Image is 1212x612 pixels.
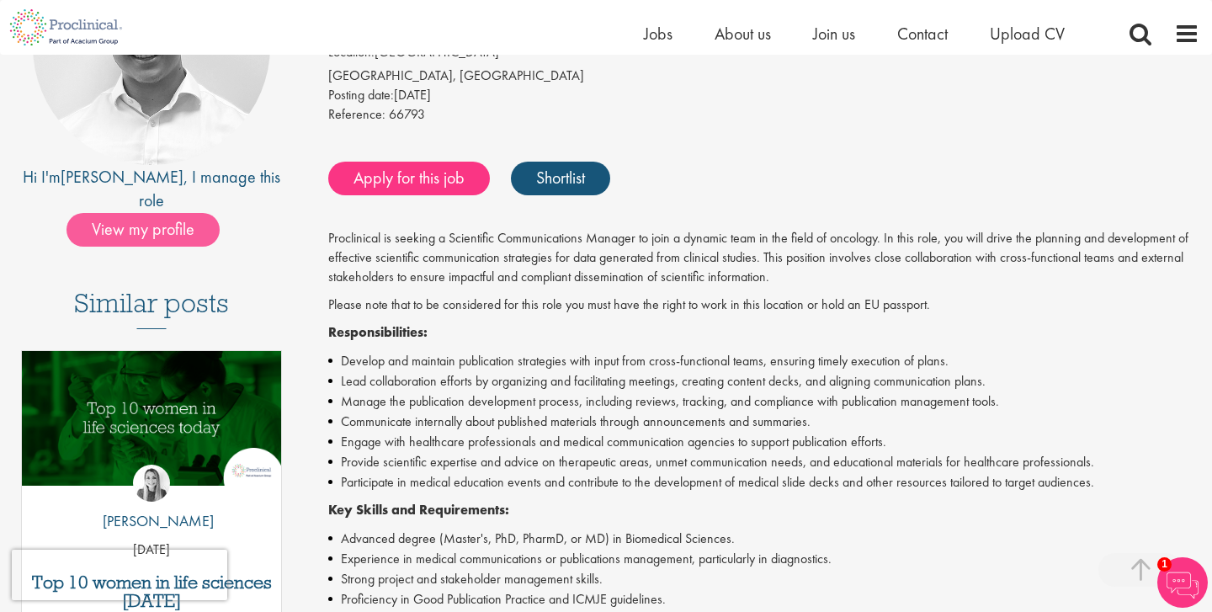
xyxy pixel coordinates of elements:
div: [DATE] [328,86,1199,105]
p: Please note that to be considered for this role you must have the right to work in this location ... [328,295,1199,315]
span: 1 [1157,557,1172,572]
h3: Similar posts [74,289,229,329]
img: Top 10 women in life sciences today [22,351,281,486]
a: Upload CV [990,23,1065,45]
li: Lead collaboration efforts by organizing and facilitating meetings, creating content decks, and a... [328,371,1199,391]
span: View my profile [66,213,220,247]
iframe: reCAPTCHA [12,550,227,600]
label: Reference: [328,105,385,125]
li: Provide scientific expertise and advice on therapeutic areas, unmet communication needs, and educ... [328,452,1199,472]
img: Hannah Burke [133,465,170,502]
a: Jobs [644,23,672,45]
span: 66793 [389,105,425,123]
a: Contact [897,23,948,45]
span: Posting date: [328,86,394,104]
li: Advanced degree (Master's, PhD, PharmD, or MD) in Biomedical Sciences. [328,529,1199,549]
strong: Responsibilities: [328,323,428,341]
p: Proclinical is seeking a Scientific Communications Manager to join a dynamic team in the field of... [328,229,1199,287]
a: [PERSON_NAME] [61,166,183,188]
li: Proficiency in Good Publication Practice and ICMJE guidelines. [328,589,1199,609]
a: Link to a post [22,351,281,500]
a: About us [715,23,771,45]
li: Communicate internally about published materials through announcements and summaries. [328,412,1199,432]
a: Apply for this job [328,162,490,195]
div: [GEOGRAPHIC_DATA], [GEOGRAPHIC_DATA] [328,67,1199,86]
li: [GEOGRAPHIC_DATA] [328,43,1199,67]
img: Chatbot [1157,557,1208,608]
a: Shortlist [511,162,610,195]
li: Engage with healthcare professionals and medical communication agencies to support publication ef... [328,432,1199,452]
li: Develop and maintain publication strategies with input from cross-functional teams, ensuring time... [328,351,1199,371]
p: [PERSON_NAME] [90,510,214,532]
div: Hi I'm , I manage this role [13,165,290,213]
li: Participate in medical education events and contribute to the development of medical slide decks ... [328,472,1199,492]
p: [DATE] [22,540,281,560]
li: Experience in medical communications or publications management, particularly in diagnostics. [328,549,1199,569]
li: Strong project and stakeholder management skills. [328,569,1199,589]
a: Join us [813,23,855,45]
strong: Key Skills and Requirements: [328,501,509,519]
a: Hannah Burke [PERSON_NAME] [90,465,214,540]
li: Manage the publication development process, including reviews, tracking, and compliance with publ... [328,391,1199,412]
a: View my profile [66,216,237,238]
